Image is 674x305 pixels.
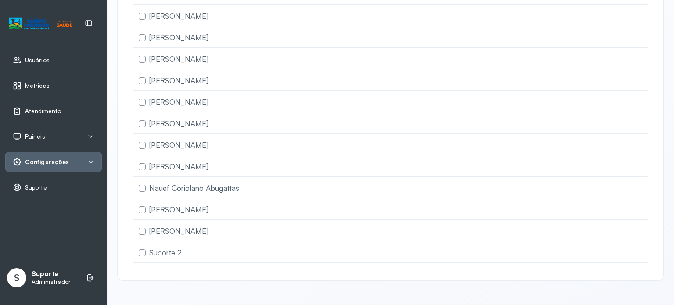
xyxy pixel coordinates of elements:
[149,76,208,85] span: [PERSON_NAME]
[149,205,208,214] span: [PERSON_NAME]
[149,11,208,21] span: [PERSON_NAME]
[149,33,208,42] span: [PERSON_NAME]
[32,278,71,286] p: Administrador
[13,107,94,115] a: Atendimento
[149,162,208,171] span: [PERSON_NAME]
[25,82,50,90] span: Métricas
[149,97,208,107] span: [PERSON_NAME]
[149,226,208,236] span: [PERSON_NAME]
[149,183,239,193] span: Nauef Coriolano Abugattas
[13,81,94,90] a: Métricas
[13,56,94,65] a: Usuários
[149,119,208,128] span: [PERSON_NAME]
[25,184,47,191] span: Suporte
[32,270,71,278] p: Suporte
[25,158,69,166] span: Configurações
[149,54,208,64] span: [PERSON_NAME]
[25,108,61,115] span: Atendimento
[149,140,208,150] span: [PERSON_NAME]
[149,248,182,257] span: Suporte 2
[9,16,72,31] img: Logotipo do estabelecimento
[25,57,50,64] span: Usuários
[25,133,45,140] span: Painéis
